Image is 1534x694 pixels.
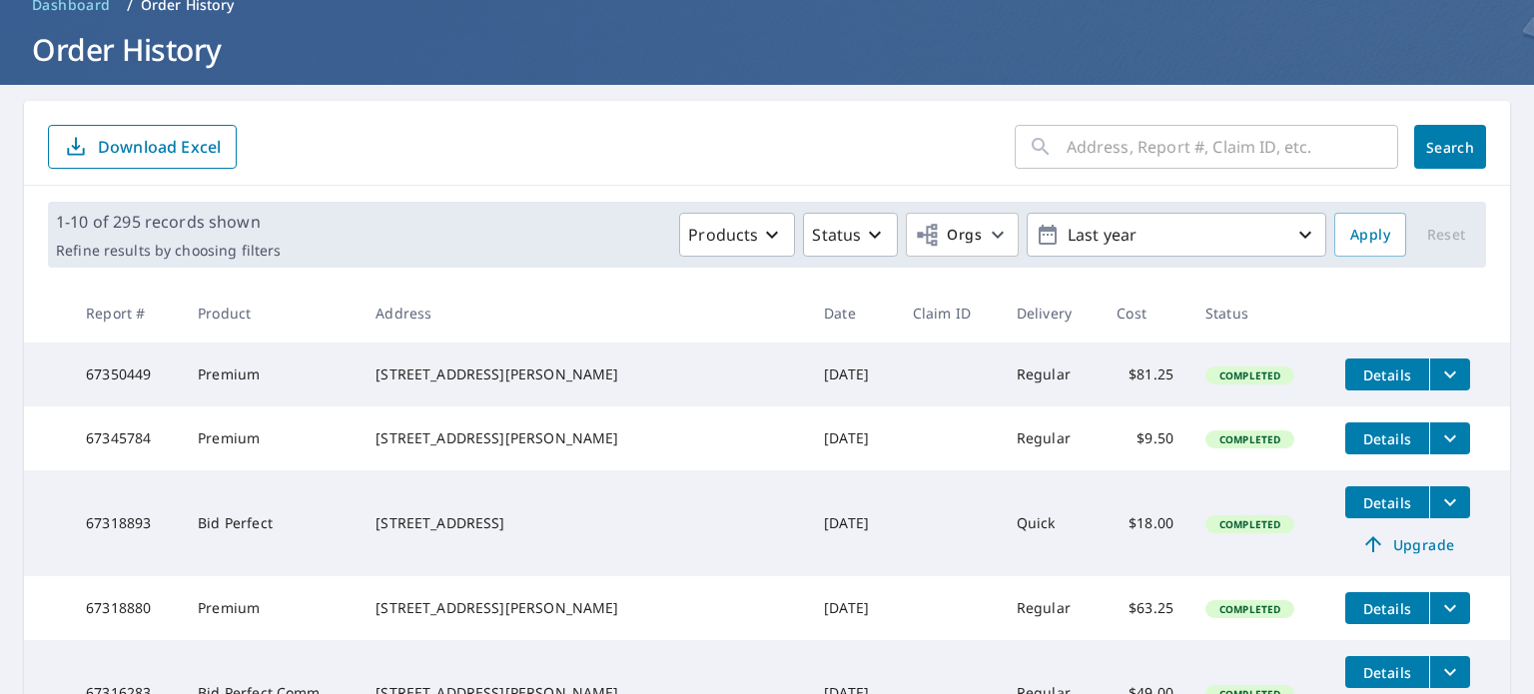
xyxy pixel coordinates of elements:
[1101,406,1189,470] td: $9.50
[70,470,182,576] td: 67318893
[1357,493,1417,512] span: Details
[376,364,792,384] div: [STREET_ADDRESS][PERSON_NAME]
[1101,470,1189,576] td: $18.00
[1430,138,1470,157] span: Search
[1060,218,1293,253] p: Last year
[1001,343,1102,406] td: Regular
[1357,663,1417,682] span: Details
[808,576,897,640] td: [DATE]
[182,343,360,406] td: Premium
[1357,365,1417,384] span: Details
[808,470,897,576] td: [DATE]
[56,242,281,260] p: Refine results by choosing filters
[24,29,1510,70] h1: Order History
[48,125,237,169] button: Download Excel
[1207,432,1292,446] span: Completed
[1207,368,1292,382] span: Completed
[1345,486,1429,518] button: detailsBtn-67318893
[360,284,808,343] th: Address
[1334,213,1406,257] button: Apply
[56,210,281,234] p: 1-10 of 295 records shown
[1067,119,1398,175] input: Address, Report #, Claim ID, etc.
[1001,406,1102,470] td: Regular
[1357,599,1417,618] span: Details
[1345,422,1429,454] button: detailsBtn-67345784
[1001,576,1102,640] td: Regular
[1189,284,1329,343] th: Status
[1429,486,1470,518] button: filesDropdownBtn-67318893
[1027,213,1326,257] button: Last year
[1429,358,1470,390] button: filesDropdownBtn-67350449
[376,598,792,618] div: [STREET_ADDRESS][PERSON_NAME]
[182,406,360,470] td: Premium
[812,223,861,247] p: Status
[1429,656,1470,688] button: filesDropdownBtn-67316283
[1101,343,1189,406] td: $81.25
[906,213,1019,257] button: Orgs
[376,428,792,448] div: [STREET_ADDRESS][PERSON_NAME]
[182,470,360,576] td: Bid Perfect
[808,284,897,343] th: Date
[679,213,795,257] button: Products
[182,284,360,343] th: Product
[1101,284,1189,343] th: Cost
[1345,592,1429,624] button: detailsBtn-67318880
[182,576,360,640] td: Premium
[376,513,792,533] div: [STREET_ADDRESS]
[1001,470,1102,576] td: Quick
[1414,125,1486,169] button: Search
[70,576,182,640] td: 67318880
[1345,528,1470,560] a: Upgrade
[70,284,182,343] th: Report #
[1207,602,1292,616] span: Completed
[808,343,897,406] td: [DATE]
[1101,576,1189,640] td: $63.25
[1357,429,1417,448] span: Details
[70,343,182,406] td: 67350449
[1001,284,1102,343] th: Delivery
[1345,358,1429,390] button: detailsBtn-67350449
[1345,656,1429,688] button: detailsBtn-67316283
[915,223,982,248] span: Orgs
[70,406,182,470] td: 67345784
[803,213,898,257] button: Status
[688,223,758,247] p: Products
[1350,223,1390,248] span: Apply
[1357,532,1458,556] span: Upgrade
[808,406,897,470] td: [DATE]
[1429,592,1470,624] button: filesDropdownBtn-67318880
[1429,422,1470,454] button: filesDropdownBtn-67345784
[897,284,1001,343] th: Claim ID
[1207,517,1292,531] span: Completed
[98,136,221,158] p: Download Excel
